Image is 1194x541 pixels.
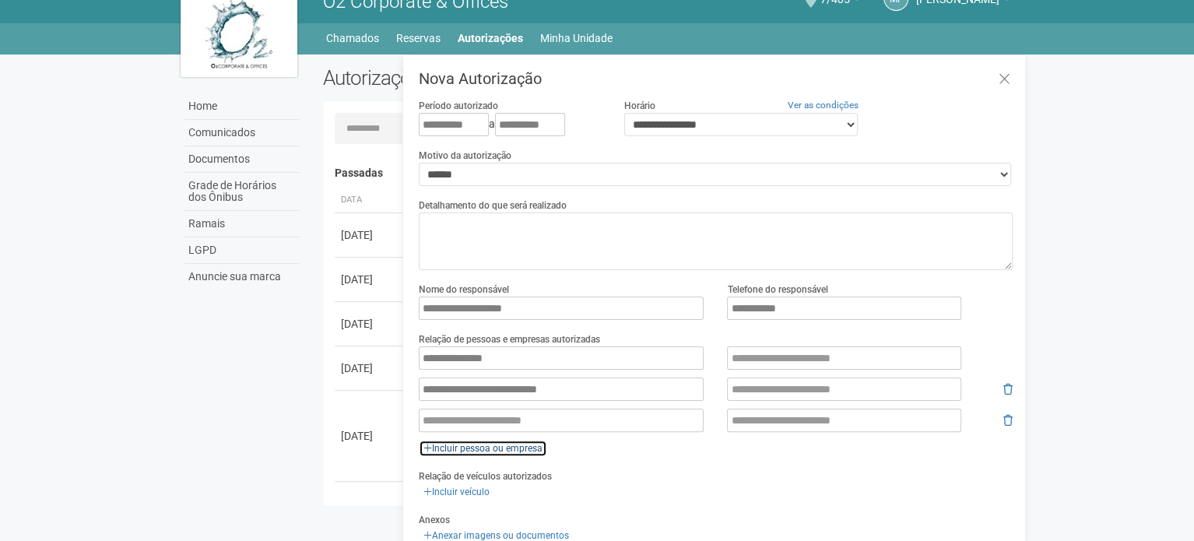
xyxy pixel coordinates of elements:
div: a [419,113,601,136]
div: [DATE] [341,428,399,444]
h2: Autorizações [323,66,656,90]
a: Incluir veículo [419,483,494,501]
a: Anuncie sua marca [184,264,300,290]
a: Chamados [326,27,379,49]
h4: Passadas [335,167,1002,179]
a: Ramais [184,211,300,237]
th: Data [335,188,405,213]
div: [DATE] [341,360,399,376]
div: [DATE] [341,272,399,287]
i: Remover [1003,384,1013,395]
i: Remover [1003,415,1013,426]
a: Minha Unidade [540,27,613,49]
label: Horário [624,99,655,113]
a: LGPD [184,237,300,264]
label: Nome do responsável [419,283,509,297]
label: Motivo da autorização [419,149,511,163]
a: Incluir pessoa ou empresa [419,440,547,457]
div: [DATE] [341,316,399,332]
a: Autorizações [458,27,523,49]
a: Ver as condições [788,100,859,111]
a: Reservas [396,27,441,49]
label: Anexos [419,513,450,527]
div: [DATE] [341,227,399,243]
a: Documentos [184,146,300,173]
label: Telefone do responsável [727,283,827,297]
a: Home [184,93,300,120]
label: Relação de pessoas e empresas autorizadas [419,332,600,346]
label: Relação de veículos autorizados [419,469,552,483]
a: Comunicados [184,120,300,146]
a: Grade de Horários dos Ônibus [184,173,300,211]
h3: Nova Autorização [419,71,1013,86]
label: Detalhamento do que será realizado [419,198,567,213]
label: Período autorizado [419,99,498,113]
